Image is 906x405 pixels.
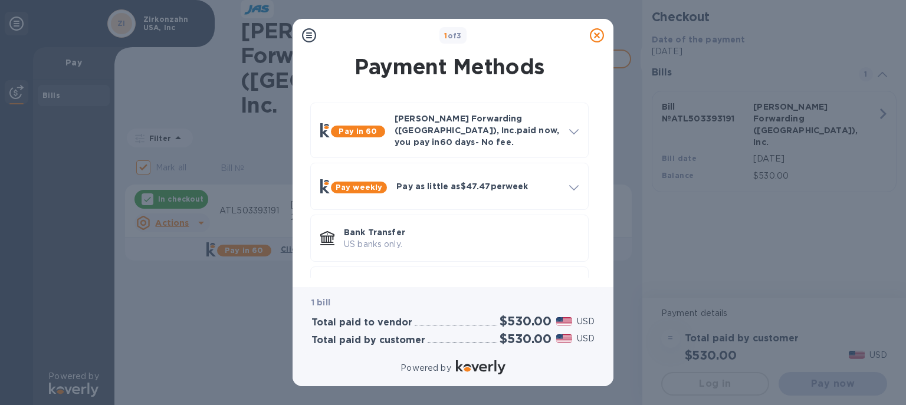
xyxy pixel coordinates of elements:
img: USD [556,334,572,343]
h2: $530.00 [500,331,552,346]
b: of 3 [444,31,462,40]
img: Logo [456,360,505,374]
b: Pay in 60 [339,127,377,136]
img: USD [556,317,572,325]
p: USD [577,315,595,328]
h1: Payment Methods [308,54,591,79]
p: Credit Card [344,278,579,289]
b: 1 bill [311,298,330,307]
p: [PERSON_NAME] Forwarding ([GEOGRAPHIC_DATA]), Inc. paid now, you pay in 60 days - No fee. [395,113,560,148]
p: US banks only. [344,238,579,251]
h2: $530.00 [500,314,552,328]
p: Pay as little as $47.47 per week [396,180,560,192]
p: Powered by [401,362,451,374]
h3: Total paid by customer [311,335,425,346]
p: USD [577,332,595,345]
h3: Total paid to vendor [311,317,412,328]
span: 1 [444,31,447,40]
b: Pay weekly [336,183,382,192]
p: Bank Transfer [344,226,579,238]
